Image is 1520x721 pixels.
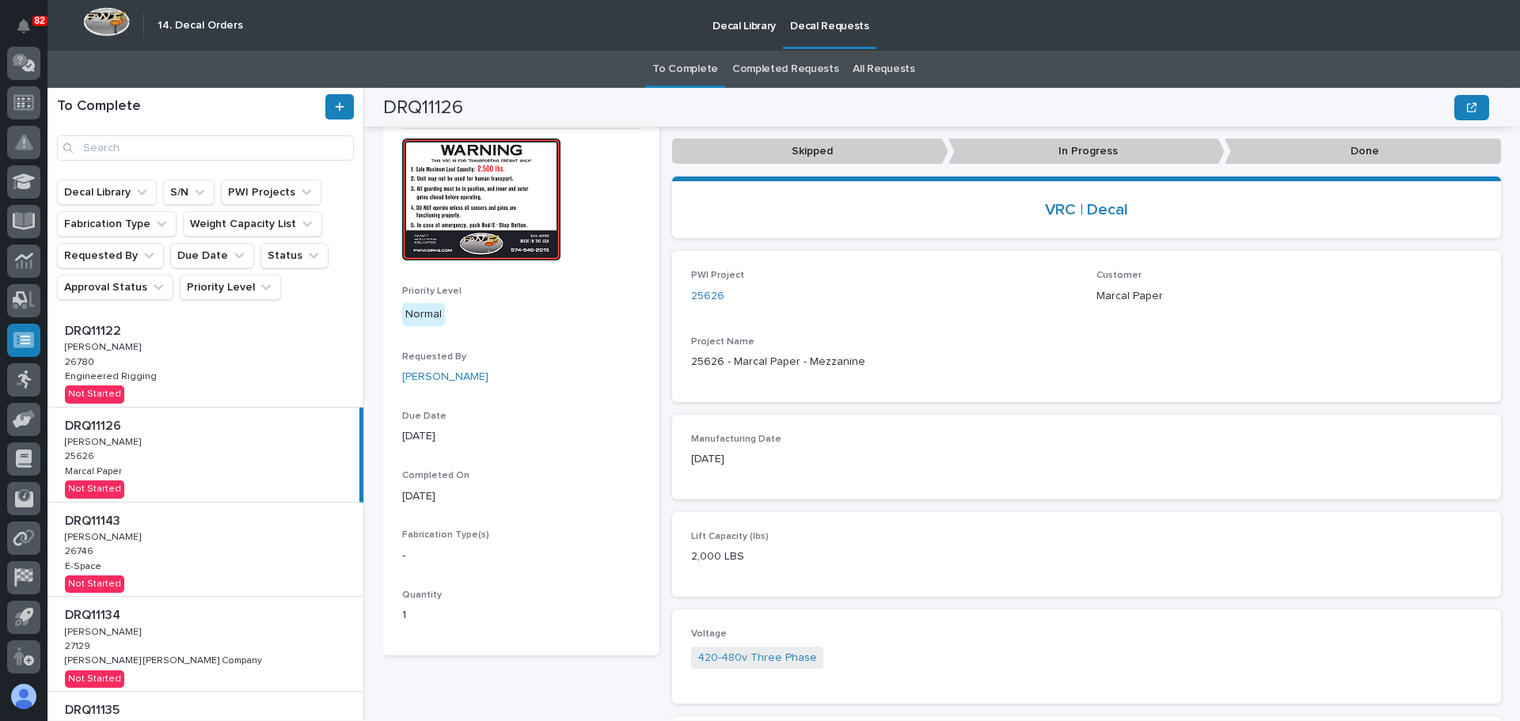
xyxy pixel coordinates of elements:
a: DRQ11122DRQ11122 [PERSON_NAME][PERSON_NAME] 2678026780 Engineered RiggingEngineered Rigging Not S... [47,313,363,408]
button: Approval Status [57,275,173,300]
p: DRQ11143 [65,510,123,529]
button: Priority Level [180,275,281,300]
div: Normal [402,303,445,326]
p: 25626 - Marcal Paper - Mezzanine [691,354,1482,370]
a: DRQ11134DRQ11134 [PERSON_NAME][PERSON_NAME] 2712927129 [PERSON_NAME] [PERSON_NAME] Company[PERSON... [47,597,363,692]
button: Requested By [57,243,164,268]
span: Customer [1096,271,1142,280]
div: Not Started [65,575,124,593]
div: Not Started [65,385,124,403]
p: Marcal Paper [65,463,125,477]
p: 25626 [65,448,97,462]
p: [DATE] [402,428,640,445]
span: Completed On [402,471,469,480]
p: In Progress [948,139,1225,165]
a: To Complete [652,51,718,88]
button: Due Date [170,243,254,268]
button: PWI Projects [221,180,321,205]
p: [PERSON_NAME] [65,624,144,638]
a: DRQ11143DRQ11143 [PERSON_NAME][PERSON_NAME] 2674626746 E-SpaceE-Space Not Started [47,503,363,598]
p: 1 [402,607,640,624]
p: 82 [35,15,45,26]
div: Notifications82 [20,19,40,44]
p: E-Space [65,558,104,572]
span: Priority Level [402,287,462,296]
p: Marcal Paper [1096,288,1483,305]
img: Workspace Logo [83,7,130,36]
p: 2,000 LBS [691,548,942,565]
span: Lift Capacity (lbs) [691,532,769,541]
h1: To Complete [57,98,322,116]
input: Search [57,135,354,161]
p: [PERSON_NAME] [65,529,144,543]
button: Decal Library [57,180,157,205]
div: Not Started [65,670,124,688]
p: DRQ11126 [65,416,124,434]
p: 26780 [65,354,97,368]
button: Status [260,243,329,268]
span: Fabrication Type(s) [402,530,489,540]
p: DRQ11135 [65,700,123,718]
a: Completed Requests [732,51,838,88]
p: 27129 [65,638,93,652]
p: DRQ11122 [65,321,124,339]
div: Not Started [65,480,124,498]
a: 420-480v Three Phase [697,650,817,666]
p: Skipped [672,139,948,165]
p: Engineered Rigging [65,368,160,382]
span: Project Name [691,337,754,347]
p: Done [1225,139,1501,165]
button: S/N [163,180,215,205]
a: All Requests [853,51,914,88]
span: Manufacturing Date [691,434,781,444]
a: 25626 [691,288,724,305]
span: Quantity [402,590,442,600]
p: 26746 [65,543,97,557]
button: users-avatar [7,680,40,713]
p: [DATE] [691,451,1482,468]
span: Voltage [691,629,727,639]
p: [PERSON_NAME] [65,339,144,353]
button: Weight Capacity List [183,211,322,237]
a: VRC | Decal [1045,200,1128,219]
span: Requested By [402,352,466,362]
span: PWI Project [691,271,744,280]
p: [PERSON_NAME] [PERSON_NAME] Company [65,652,265,666]
button: Notifications [7,9,40,43]
p: DRQ11134 [65,605,123,623]
button: Fabrication Type [57,211,177,237]
a: [PERSON_NAME] [402,369,488,385]
p: [DATE] [402,488,640,505]
p: [PERSON_NAME] [65,434,144,448]
img: -E8ZKvYqnPeeukOvNq4QZb8HyrESBcD3Nu2P5aU9Voc [402,139,560,260]
h2: 14. Decal Orders [158,19,243,32]
p: - [402,548,640,564]
span: Due Date [402,412,446,421]
a: DRQ11126DRQ11126 [PERSON_NAME][PERSON_NAME] 2562625626 Marcal PaperMarcal Paper Not Started [47,408,363,503]
h2: DRQ11126 [383,97,463,120]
